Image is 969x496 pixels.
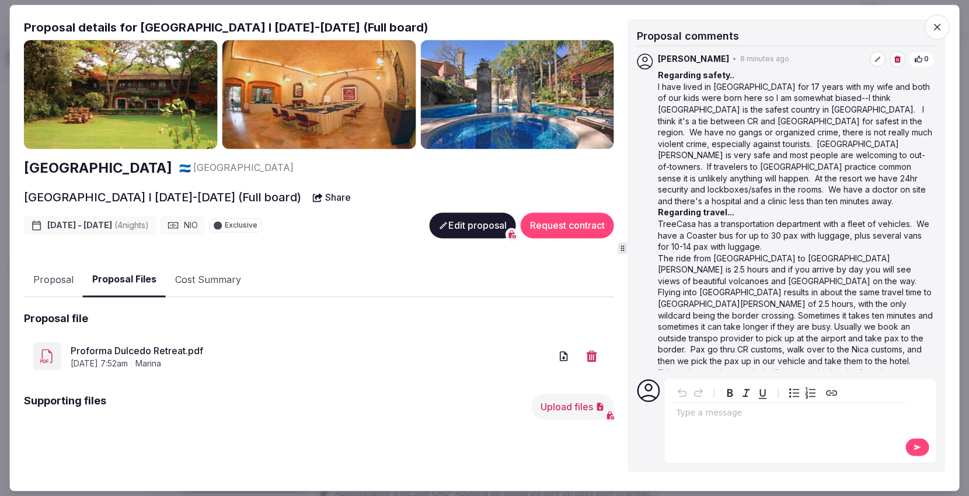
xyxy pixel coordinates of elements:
[24,158,172,178] a: [GEOGRAPHIC_DATA]
[161,216,205,235] div: NIO
[193,162,294,174] span: [GEOGRAPHIC_DATA]
[722,385,738,401] button: Bold
[24,190,301,206] h2: [GEOGRAPHIC_DATA] I [DATE]-[DATE] (Full board)
[786,385,819,401] div: toggle group
[658,81,934,207] p: I have lived in [GEOGRAPHIC_DATA] for 17 years with my wife and both of our kids were born here s...
[738,385,755,401] button: Italic
[924,54,929,64] span: 0
[24,19,614,36] h2: Proposal details for [GEOGRAPHIC_DATA] I [DATE]-[DATE] (Full board)
[786,385,803,401] button: Bulleted list
[179,162,191,174] button: 🇳🇮
[803,385,819,401] button: Numbered list
[71,358,128,369] span: [DATE] 7:52am
[83,263,166,298] button: Proposal Files
[306,187,358,208] button: Share
[824,385,840,401] button: Create link
[672,403,906,427] div: editable markdown
[166,263,250,297] button: Cost Summary
[658,54,729,65] span: [PERSON_NAME]
[658,71,734,81] strong: Regarding safety..
[637,30,739,42] span: Proposal comments
[658,218,934,253] p: TreeCasa has a transportation department with a fleet of vehicles. We have a Coaster bus for up t...
[71,344,551,358] a: Proforma Dulcedo Retreat.pdf
[531,394,614,420] button: Upload files
[114,221,149,230] span: ( 4 night s )
[24,394,106,420] h2: Supporting files
[521,213,614,239] button: Request contract
[658,253,934,287] p: The ride from [GEOGRAPHIC_DATA] to [GEOGRAPHIC_DATA][PERSON_NAME] is 2.5 hours and if you arrive ...
[733,54,737,64] span: •
[47,220,149,232] span: [DATE] - [DATE]
[24,312,88,326] h2: Proposal file
[24,263,83,297] button: Proposal
[225,222,257,229] span: Exclusive
[420,40,614,149] img: Gallery photo 3
[755,385,771,401] button: Underline
[430,213,516,239] button: Edit proposal
[909,52,933,67] button: 0
[222,40,416,149] img: Gallery photo 2
[740,54,789,64] span: 8 minutes ago
[658,208,734,218] strong: Regarding travel...
[135,358,161,369] span: marina
[658,287,934,401] p: Flying into [GEOGRAPHIC_DATA] results in about the same travel time to [GEOGRAPHIC_DATA][PERSON_N...
[24,40,218,149] img: Gallery photo 1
